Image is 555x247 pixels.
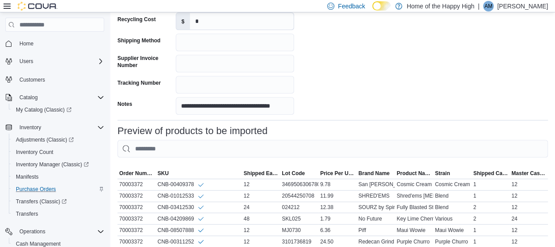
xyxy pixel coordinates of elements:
span: Master Case Each Qty [511,170,546,177]
span: Order Number [119,170,154,177]
button: SKU [156,168,242,179]
label: Shipping Method [117,37,160,44]
button: Operations [2,225,108,238]
button: Catalog [2,91,108,104]
input: This is a search bar. As you type, the results lower in the page will automatically filter. [117,140,548,157]
div: Purple Churro [433,236,472,247]
div: Blend [433,202,472,213]
span: Lot Code [282,170,305,177]
label: $ [176,13,190,30]
span: Transfers (Classic) [16,198,67,205]
div: CNB-01012533 [158,192,205,200]
div: 3469506306780 [280,179,318,190]
span: SKU [158,170,169,177]
div: Various [433,213,472,224]
svg: Info [197,238,204,245]
svg: Info [197,215,204,222]
div: 12.38 [318,202,357,213]
span: Purchase Orders [16,186,56,193]
button: Inventory Count [9,146,108,158]
div: SKL025 [280,213,318,224]
span: Strain [435,170,450,177]
div: Maui Wowie [433,225,472,236]
div: 12 [510,202,548,213]
div: Fully Blasted Strawberry Mango Gummies - 10 Pack [395,202,433,213]
span: Adjustments (Classic) [16,136,74,143]
a: Home [16,38,37,49]
div: No Future [357,213,395,224]
div: CNB-04209869 [158,215,205,222]
div: CNB-03412530 [158,204,205,211]
div: 12 [510,191,548,201]
label: Supplier Invoice Number [117,55,172,69]
div: Redecan Grind [357,236,395,247]
svg: Info [197,204,204,211]
a: My Catalog (Classic) [12,105,75,115]
div: 70003372 [117,191,156,201]
div: 11.99 [318,191,357,201]
div: San [PERSON_NAME] '71 [357,179,395,190]
button: Home [2,37,108,50]
button: Order Number [117,168,156,179]
div: MJ0730 [280,225,318,236]
button: Brand Name [357,168,395,179]
a: Inventory Manager (Classic) [12,159,92,170]
div: 12 [242,236,280,247]
a: Adjustments (Classic) [9,134,108,146]
div: 3101736819 [280,236,318,247]
span: AM [484,1,492,11]
div: 70003372 [117,179,156,190]
span: Catalog [16,92,104,103]
button: Product Name [395,168,433,179]
div: 12 [242,191,280,201]
span: My Catalog (Classic) [16,106,72,113]
button: Shipped Case Qty [472,168,510,179]
button: Customers [2,73,108,86]
span: Shipped Case Qty [473,170,508,177]
svg: Info [197,181,204,188]
span: Home [19,40,34,47]
div: 12 [510,179,548,190]
button: Users [16,56,37,67]
span: Catalog [19,94,38,101]
label: Tracking Number [117,79,161,86]
div: Key Lime Cherry Revolt - Stupidly Sour THC Gummy [395,213,433,224]
button: Users [2,55,108,67]
div: 2 [472,213,510,224]
div: 1 [472,179,510,190]
div: CNB-00311252 [158,238,205,245]
p: [PERSON_NAME] [497,1,548,11]
div: Maui Wowie [395,225,433,236]
div: 12 [242,179,280,190]
a: Transfers (Classic) [12,196,70,207]
div: Blend [433,191,472,201]
span: Users [19,58,33,65]
span: Inventory Manager (Classic) [12,159,104,170]
label: Notes [117,101,132,108]
span: Inventory [16,122,104,133]
span: Inventory Count [16,149,53,156]
span: Purchase Orders [12,184,104,195]
div: 20544250708 [280,191,318,201]
img: Cova [18,2,57,11]
div: 9.78 [318,179,357,190]
div: CNB-00409378 [158,181,205,188]
div: 24.50 [318,236,357,247]
span: Customers [16,74,104,85]
div: 1 [472,225,510,236]
div: 48 [242,213,280,224]
input: Dark Mode [372,1,391,11]
span: Shipped Each Qty [244,170,279,177]
span: Operations [19,228,45,235]
a: Adjustments (Classic) [12,135,77,145]
div: Purple Churro [395,236,433,247]
div: 1 [472,191,510,201]
div: 12 [510,225,548,236]
div: Shred'ems [MEDICAL_DATA] MAX10 Party Pack THC Gummies [395,191,433,201]
span: Price Per Unit [320,170,355,177]
button: Inventory [2,121,108,134]
button: Price Per Unit [318,168,357,179]
a: Inventory Manager (Classic) [9,158,108,171]
a: Transfers (Classic) [9,195,108,208]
